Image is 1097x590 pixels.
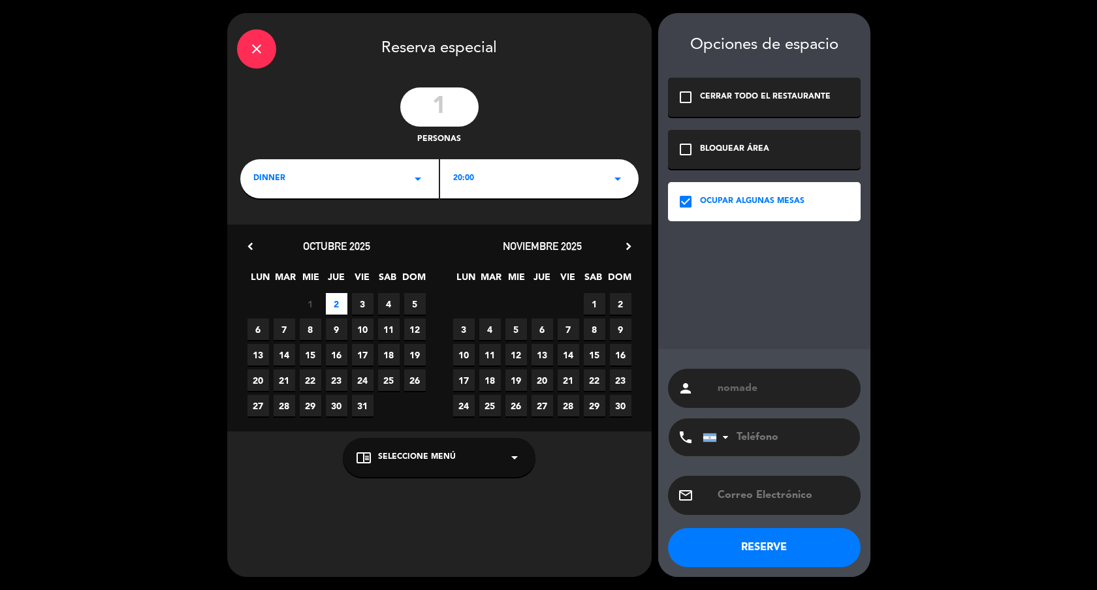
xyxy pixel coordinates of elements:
div: Opciones de espacio [668,36,861,55]
span: 28 [558,395,579,416]
span: 25 [378,369,400,391]
span: JUE [326,270,347,291]
div: Reserva especial [227,13,652,81]
span: SAB [377,270,398,291]
input: 0 [400,87,479,127]
span: 30 [610,395,631,416]
span: 2 [610,293,631,315]
i: arrow_drop_down [610,171,626,187]
div: Argentina: +54 [703,419,733,456]
span: 2 [326,293,347,315]
span: 4 [378,293,400,315]
span: 13 [532,344,553,365]
span: 18 [479,369,501,391]
span: MAR [481,270,502,291]
span: Seleccione Menú [378,451,456,464]
span: MIE [506,270,528,291]
span: 9 [610,318,631,340]
i: arrow_drop_down [507,450,522,465]
span: 22 [584,369,605,391]
span: 15 [300,344,321,365]
span: 26 [505,395,527,416]
span: 20 [532,369,553,391]
span: 16 [610,344,631,365]
input: Nombre [716,379,851,397]
span: 29 [300,395,321,416]
span: DINNER [253,172,285,185]
span: 4 [479,318,501,340]
span: 29 [584,395,605,416]
span: MAR [275,270,296,291]
span: 8 [300,318,321,340]
span: SAB [582,270,604,291]
i: chevron_right [622,240,635,253]
span: DOM [402,270,424,291]
span: 14 [274,344,295,365]
span: 27 [532,395,553,416]
span: 20:00 [453,172,474,185]
span: 16 [326,344,347,365]
span: 27 [247,395,269,416]
span: octubre 2025 [303,240,370,253]
span: 24 [453,395,475,416]
span: 12 [505,344,527,365]
span: 14 [558,344,579,365]
span: 28 [274,395,295,416]
span: 24 [352,369,374,391]
span: VIE [351,270,373,291]
span: 11 [378,318,400,340]
span: 3 [453,318,475,340]
span: 6 [247,318,269,340]
span: 22 [300,369,321,391]
span: MIE [300,270,322,291]
span: 1 [300,293,321,315]
i: chevron_left [244,240,257,253]
span: noviembre 2025 [503,240,582,253]
span: 5 [404,293,426,315]
span: 17 [453,369,475,391]
span: 19 [505,369,527,391]
span: 15 [584,344,605,365]
i: person [678,380,693,396]
span: 21 [274,369,295,391]
span: LUN [249,270,271,291]
div: BLOQUEAR ÁREA [700,143,769,156]
input: Teléfono [703,418,846,456]
span: 20 [247,369,269,391]
span: 13 [247,344,269,365]
span: VIE [557,270,579,291]
i: email [678,488,693,503]
i: close [249,41,264,57]
span: 10 [352,318,374,340]
i: phone [678,429,693,445]
span: 26 [404,369,426,391]
i: chrome_reader_mode [356,450,372,465]
span: 10 [453,344,475,365]
span: 19 [404,344,426,365]
span: 30 [326,395,347,416]
i: check_box_outline_blank [678,89,693,105]
span: 18 [378,344,400,365]
span: personas [417,133,461,146]
div: CERRAR TODO EL RESTAURANTE [700,91,831,104]
i: arrow_drop_down [410,171,426,187]
span: 3 [352,293,374,315]
i: check_box_outline_blank [678,142,693,157]
span: DOM [608,270,629,291]
span: 8 [584,318,605,340]
span: 7 [558,318,579,340]
span: LUN [455,270,477,291]
span: 7 [274,318,295,340]
input: Correo Electrónico [716,486,851,505]
span: 31 [352,395,374,416]
span: 9 [326,318,347,340]
div: OCUPAR ALGUNAS MESAS [700,195,804,208]
span: 23 [610,369,631,391]
span: 1 [584,293,605,315]
span: 12 [404,318,426,340]
span: 6 [532,318,553,340]
span: 21 [558,369,579,391]
i: check_box [678,194,693,210]
span: JUE [532,270,553,291]
span: 25 [479,395,501,416]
